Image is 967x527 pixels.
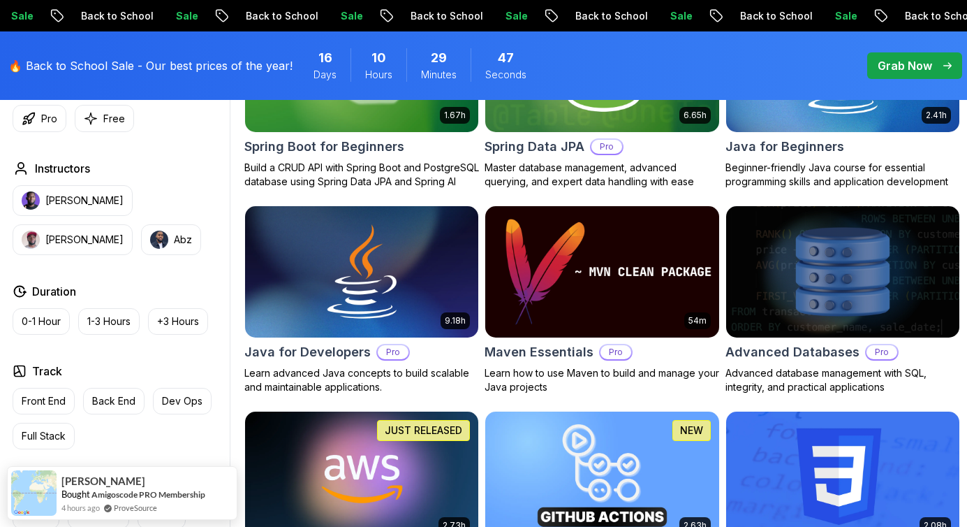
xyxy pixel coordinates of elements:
[926,110,947,121] p: 2.41h
[244,137,404,157] h2: Spring Boot for Beginners
[22,231,40,249] img: instructor img
[498,48,514,68] span: 47 Seconds
[45,233,124,247] p: [PERSON_NAME]
[485,161,719,189] p: Master database management, advanced querying, and expert data handling with ease
[591,140,622,154] p: Pro
[114,502,157,514] a: ProveSource
[75,105,134,132] button: Free
[725,137,844,157] h2: Java for Beginners
[421,68,457,82] span: Minutes
[491,9,536,23] p: Sale
[725,342,859,362] h2: Advanced Databases
[378,345,408,359] p: Pro
[365,68,392,82] span: Hours
[244,205,479,394] a: Java for Developers card9.18hJava for DevelopersProLearn advanced Java concepts to build scalable...
[83,388,145,414] button: Back End
[78,308,140,335] button: 1-3 Hours
[157,315,199,329] p: +3 Hours
[561,9,656,23] p: Back to School
[245,206,478,337] img: Java for Developers card
[103,112,125,126] p: Free
[726,206,959,337] img: Advanced Databases card
[485,342,593,362] h2: Maven Essentials
[8,57,293,74] p: 🔥 Back to School Sale - Our best prices of the year!
[820,9,865,23] p: Sale
[656,9,700,23] p: Sale
[174,233,192,247] p: Abz
[485,205,719,394] a: Maven Essentials card54mMaven EssentialsProLearn how to use Maven to build and manage your Java p...
[244,161,479,189] p: Build a CRUD API with Spring Boot and PostgreSQL database using Spring Data JPA and Spring AI
[485,137,584,157] h2: Spring Data JPA
[725,205,960,394] a: Advanced Databases cardAdvanced DatabasesProAdvanced database management with SQL, integrity, and...
[45,194,124,208] p: [PERSON_NAME]
[480,203,725,341] img: Maven Essentials card
[91,489,205,500] a: Amigoscode PRO Membership
[371,48,386,68] span: 10 Hours
[13,388,75,414] button: Front End
[485,68,526,82] span: Seconds
[13,105,66,132] button: Pro
[148,308,208,335] button: +3 Hours
[66,9,161,23] p: Back to School
[13,423,75,449] button: Full Stack
[61,489,90,500] span: Bought
[11,470,57,516] img: provesource social proof notification image
[92,394,135,408] p: Back End
[22,429,66,443] p: Full Stack
[41,112,57,126] p: Pro
[445,315,466,326] p: 9.18h
[22,192,40,210] img: instructor img
[244,342,371,362] h2: Java for Developers
[162,394,202,408] p: Dev Ops
[444,110,466,121] p: 1.67h
[61,502,100,514] span: 4 hours ago
[244,366,479,394] p: Learn advanced Java concepts to build scalable and maintainable applications.
[600,345,631,359] p: Pro
[22,315,61,329] p: 0-1 Hour
[153,388,212,414] button: Dev Ops
[326,9,371,23] p: Sale
[150,231,168,249] img: instructor img
[385,424,462,438] p: JUST RELEASED
[87,315,131,329] p: 1-3 Hours
[13,224,133,255] button: instructor img[PERSON_NAME]
[35,160,90,177] h2: Instructors
[725,161,960,189] p: Beginner-friendly Java course for essential programming skills and application development
[313,68,337,82] span: Days
[161,9,206,23] p: Sale
[13,185,133,216] button: instructor img[PERSON_NAME]
[61,475,145,487] span: [PERSON_NAME]
[231,9,326,23] p: Back to School
[431,48,447,68] span: 29 Minutes
[22,394,66,408] p: Front End
[725,9,820,23] p: Back to School
[680,424,703,438] p: NEW
[13,308,70,335] button: 0-1 Hour
[396,9,491,23] p: Back to School
[32,283,76,300] h2: Duration
[32,363,62,380] h2: Track
[485,366,719,394] p: Learn how to use Maven to build and manage your Java projects
[688,315,707,326] p: 54m
[684,110,707,121] p: 6.65h
[318,48,332,68] span: 16 Days
[141,224,201,255] button: instructor imgAbz
[725,366,960,394] p: Advanced database management with SQL, integrity, and practical applications
[878,57,932,74] p: Grab Now
[866,345,897,359] p: Pro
